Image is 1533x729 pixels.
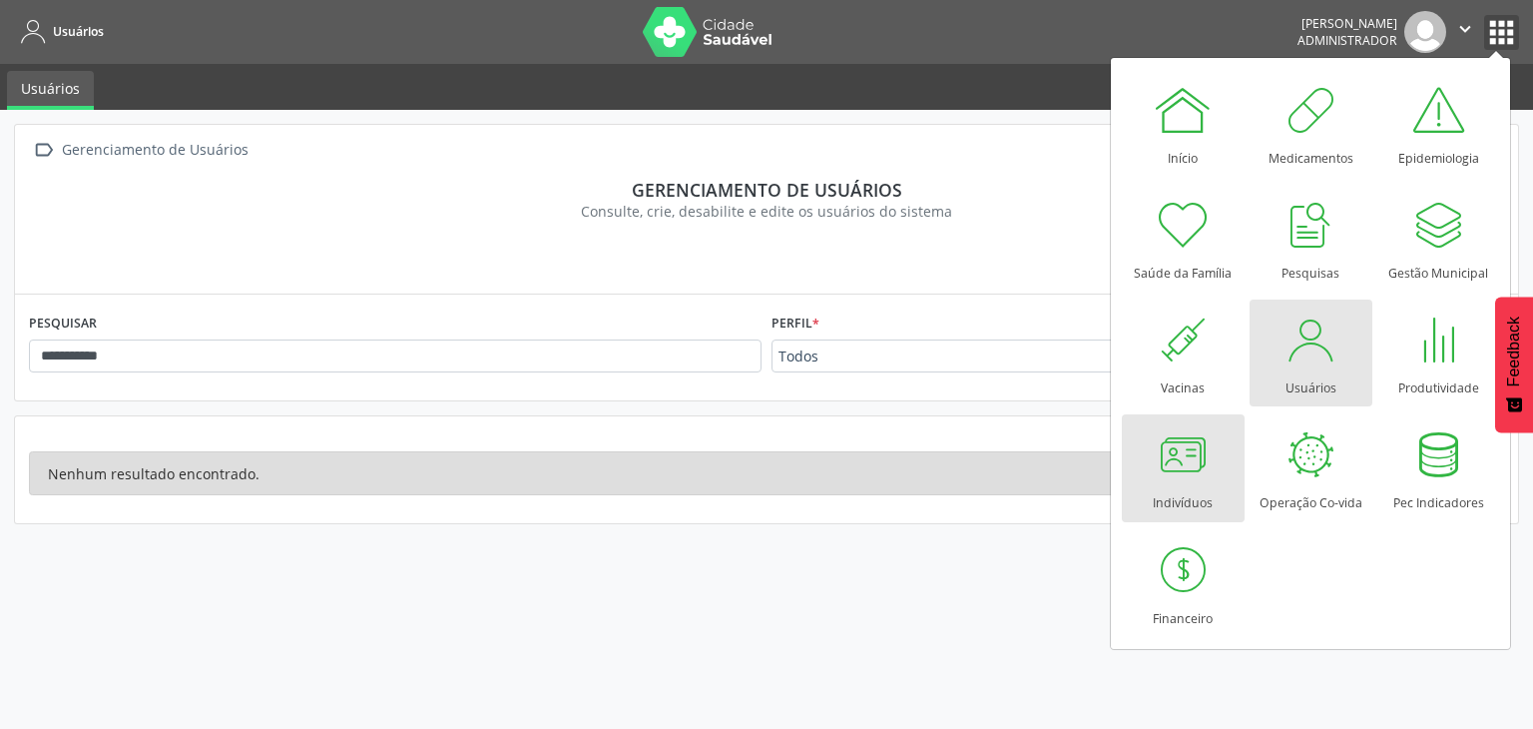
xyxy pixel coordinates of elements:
[1404,11,1446,53] img: img
[1122,300,1245,406] a: Vacinas
[29,451,1504,495] div: Nenhum resultado encontrado.
[1250,70,1372,177] a: Medicamentos
[1250,300,1372,406] a: Usuários
[1377,300,1500,406] a: Produtividade
[1250,414,1372,521] a: Operação Co-vida
[14,15,104,48] a: Usuários
[1122,70,1245,177] a: Início
[778,347,1092,366] span: Todos
[29,136,252,165] a:  Gerenciamento de Usuários
[1505,317,1523,386] span: Feedback
[1122,530,1245,637] a: Financeiro
[1454,18,1476,40] i: 
[1446,11,1484,53] button: 
[1250,185,1372,292] a: Pesquisas
[29,136,58,165] i: 
[1377,185,1500,292] a: Gestão Municipal
[1297,32,1397,49] span: Administrador
[1377,414,1500,521] a: Pec Indicadores
[7,71,94,110] a: Usuários
[58,136,252,165] div: Gerenciamento de Usuários
[1297,15,1397,32] div: [PERSON_NAME]
[1484,15,1519,50] button: apps
[771,309,819,340] label: Perfil
[43,201,1490,222] div: Consulte, crie, desabilite e edite os usuários do sistema
[1122,185,1245,292] a: Saúde da Família
[43,179,1490,201] div: Gerenciamento de usuários
[29,309,97,340] label: PESQUISAR
[1495,297,1533,432] button: Feedback - Mostrar pesquisa
[1122,414,1245,521] a: Indivíduos
[1377,70,1500,177] a: Epidemiologia
[53,23,104,40] span: Usuários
